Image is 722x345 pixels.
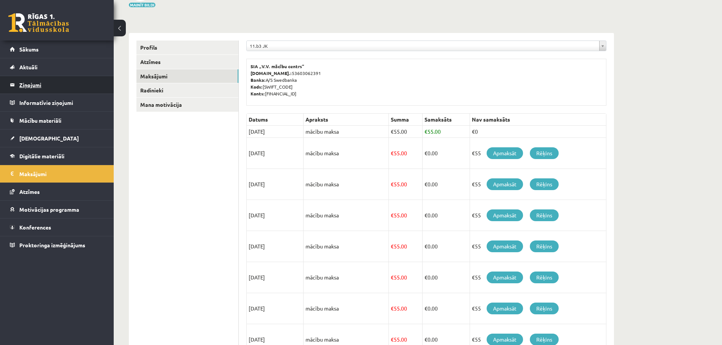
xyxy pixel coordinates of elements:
[424,212,428,219] span: €
[129,3,155,7] button: Mainīt bildi
[470,138,606,169] td: €55
[136,83,238,97] a: Radinieki
[10,183,104,200] a: Atzīmes
[19,117,61,124] span: Mācību materiāli
[422,293,470,324] td: 0.00
[487,272,523,283] a: Apmaksāt
[136,98,238,112] a: Mana motivācija
[389,293,423,324] td: 55.00
[19,224,51,231] span: Konferences
[424,243,428,250] span: €
[10,219,104,236] a: Konferences
[247,126,304,138] td: [DATE]
[304,231,389,262] td: mācību maksa
[389,138,423,169] td: 55.00
[304,200,389,231] td: mācību maksa
[247,262,304,293] td: [DATE]
[19,153,64,159] span: Digitālie materiāli
[251,91,265,97] b: Konts:
[304,138,389,169] td: mācību maksa
[304,169,389,200] td: mācību maksa
[391,150,394,156] span: €
[470,231,606,262] td: €55
[389,126,423,138] td: 55.00
[10,41,104,58] a: Sākums
[19,135,79,142] span: [DEMOGRAPHIC_DATA]
[10,76,104,94] a: Ziņojumi
[19,165,104,183] legend: Maksājumi
[530,147,559,159] a: Rēķins
[304,293,389,324] td: mācību maksa
[470,126,606,138] td: €0
[389,200,423,231] td: 55.00
[19,206,79,213] span: Motivācijas programma
[10,201,104,218] a: Motivācijas programma
[530,209,559,221] a: Rēķins
[247,41,606,51] a: 11.b3 JK
[247,231,304,262] td: [DATE]
[424,305,428,312] span: €
[19,76,104,94] legend: Ziņojumi
[247,138,304,169] td: [DATE]
[487,178,523,190] a: Apmaksāt
[389,262,423,293] td: 55.00
[487,147,523,159] a: Apmaksāt
[530,178,559,190] a: Rēķins
[487,209,523,221] a: Apmaksāt
[389,231,423,262] td: 55.00
[422,138,470,169] td: 0.00
[19,188,40,195] span: Atzīmes
[10,112,104,129] a: Mācību materiāli
[304,114,389,126] th: Apraksts
[422,114,470,126] th: Samaksāts
[389,114,423,126] th: Summa
[10,147,104,165] a: Digitālie materiāli
[530,240,559,252] a: Rēķins
[389,169,423,200] td: 55.00
[391,243,394,250] span: €
[470,200,606,231] td: €55
[247,293,304,324] td: [DATE]
[424,181,428,187] span: €
[391,128,394,135] span: €
[10,165,104,183] a: Maksājumi
[19,242,85,248] span: Proktoringa izmēģinājums
[250,41,596,51] span: 11.b3 JK
[136,55,238,69] a: Atzīmes
[251,84,263,90] b: Kods:
[19,64,38,70] span: Aktuāli
[251,63,305,69] b: SIA „V.V. mācību centrs”
[251,77,266,83] b: Banka:
[391,305,394,312] span: €
[470,114,606,126] th: Nav samaksāts
[422,262,470,293] td: 0.00
[424,336,428,343] span: €
[247,200,304,231] td: [DATE]
[422,169,470,200] td: 0.00
[422,200,470,231] td: 0.00
[424,150,428,156] span: €
[487,240,523,252] a: Apmaksāt
[422,231,470,262] td: 0.00
[136,41,238,55] a: Profils
[424,128,428,135] span: €
[470,293,606,324] td: €55
[487,303,523,314] a: Apmaksāt
[391,212,394,219] span: €
[251,70,292,76] b: [DOMAIN_NAME].:
[247,169,304,200] td: [DATE]
[530,303,559,314] a: Rēķins
[8,13,69,32] a: Rīgas 1. Tālmācības vidusskola
[391,274,394,281] span: €
[10,236,104,254] a: Proktoringa izmēģinājums
[10,58,104,76] a: Aktuāli
[10,130,104,147] a: [DEMOGRAPHIC_DATA]
[424,274,428,281] span: €
[422,126,470,138] td: 55.00
[530,272,559,283] a: Rēķins
[247,114,304,126] th: Datums
[304,262,389,293] td: mācību maksa
[470,262,606,293] td: €55
[391,181,394,187] span: €
[470,169,606,200] td: €55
